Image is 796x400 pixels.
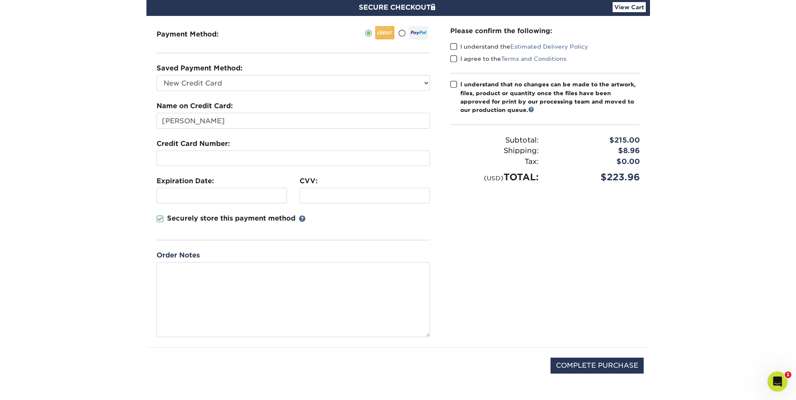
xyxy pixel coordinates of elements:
label: Credit Card Number: [157,139,230,149]
div: $215.00 [545,135,646,146]
iframe: Intercom live chat [767,371,788,392]
a: Estimated Delivery Policy [510,43,588,50]
label: Name on Credit Card: [157,101,233,111]
input: COMPLETE PURCHASE [551,358,644,374]
label: Saved Payment Method: [157,63,243,73]
div: $223.96 [545,170,646,184]
input: First & Last Name [157,113,430,129]
div: Please confirm the following: [450,26,640,36]
iframe: Secure card number input frame [160,154,426,162]
p: Securely store this payment method [167,213,295,223]
a: View Cart [613,2,646,12]
div: $0.00 [545,156,646,167]
label: Expiration Date: [157,176,214,186]
img: DigiCert Secured Site Seal [153,358,195,382]
div: Shipping: [444,145,545,156]
label: CVV: [300,176,318,186]
iframe: Secure expiration date input frame [160,192,283,200]
div: Subtotal: [444,135,545,146]
label: Order Notes [157,250,200,260]
span: 1 [785,371,791,378]
label: I agree to the [450,55,566,63]
span: SECURE CHECKOUT [359,3,438,11]
iframe: Secure CVC input frame [303,192,426,200]
div: $8.96 [545,145,646,156]
div: TOTAL: [444,170,545,184]
h3: Payment Method: [157,30,239,38]
a: Terms and Conditions [501,55,566,62]
div: I understand that no changes can be made to the artwork, files, product or quantity once the file... [460,80,640,114]
label: I understand the [450,42,588,51]
div: Tax: [444,156,545,167]
small: (USD) [484,174,504,182]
